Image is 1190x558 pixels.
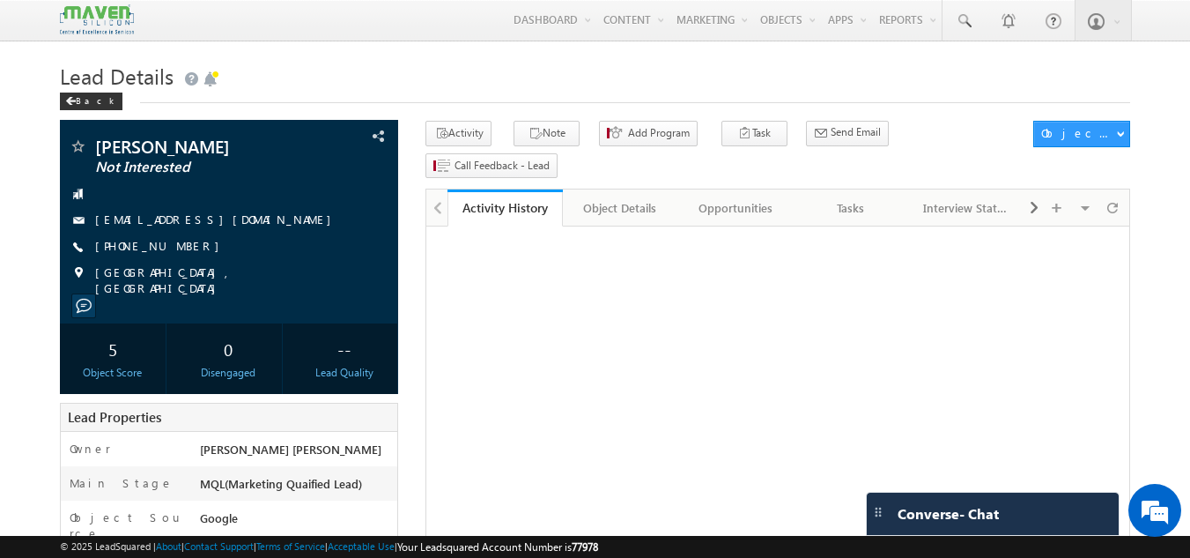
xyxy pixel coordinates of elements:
[514,121,580,146] button: Note
[64,332,162,365] div: 5
[831,124,881,140] span: Send Email
[871,505,885,519] img: carter-drag
[70,475,174,491] label: Main Stage
[196,475,398,500] div: MQL(Marketing Quaified Lead)
[455,158,550,174] span: Call Feedback - Lead
[461,199,550,216] div: Activity History
[295,332,393,365] div: --
[95,264,368,296] span: [GEOGRAPHIC_DATA], [GEOGRAPHIC_DATA]
[60,62,174,90] span: Lead Details
[577,197,662,219] div: Object Details
[447,190,563,227] a: Activity History
[397,540,598,554] span: Your Leadsquared Account Number is
[563,190,678,227] a: Object Details
[95,138,304,155] span: [PERSON_NAME]
[68,408,161,426] span: Lead Properties
[328,540,395,552] a: Acceptable Use
[806,121,889,146] button: Send Email
[808,197,893,219] div: Tasks
[180,365,277,381] div: Disengaged
[156,540,181,552] a: About
[295,365,393,381] div: Lead Quality
[1033,121,1130,147] button: Object Actions
[923,197,1009,219] div: Interview Status
[184,540,254,552] a: Contact Support
[692,197,778,219] div: Opportunities
[196,510,398,534] div: Google
[60,93,122,110] div: Back
[256,540,325,552] a: Terms of Service
[721,121,787,146] button: Task
[95,159,304,176] span: Not Interested
[60,539,598,555] span: © 2025 LeadSquared | | | | |
[572,540,598,554] span: 77978
[60,4,134,35] img: Custom Logo
[898,506,999,522] span: Converse - Chat
[425,153,558,179] button: Call Feedback - Lead
[628,125,690,141] span: Add Program
[95,238,228,256] span: [PHONE_NUMBER]
[70,441,111,457] label: Owner
[794,190,909,227] a: Tasks
[1041,125,1116,141] div: Object Actions
[60,92,131,107] a: Back
[95,212,340,227] a: [EMAIL_ADDRESS][DOMAIN_NAME]
[678,190,794,227] a: Opportunities
[64,365,162,381] div: Object Score
[70,510,183,541] label: Object Source
[180,332,277,365] div: 0
[425,121,492,146] button: Activity
[599,121,698,146] button: Add Program
[200,442,381,457] span: [PERSON_NAME] [PERSON_NAME]
[909,190,1024,227] a: Interview Status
